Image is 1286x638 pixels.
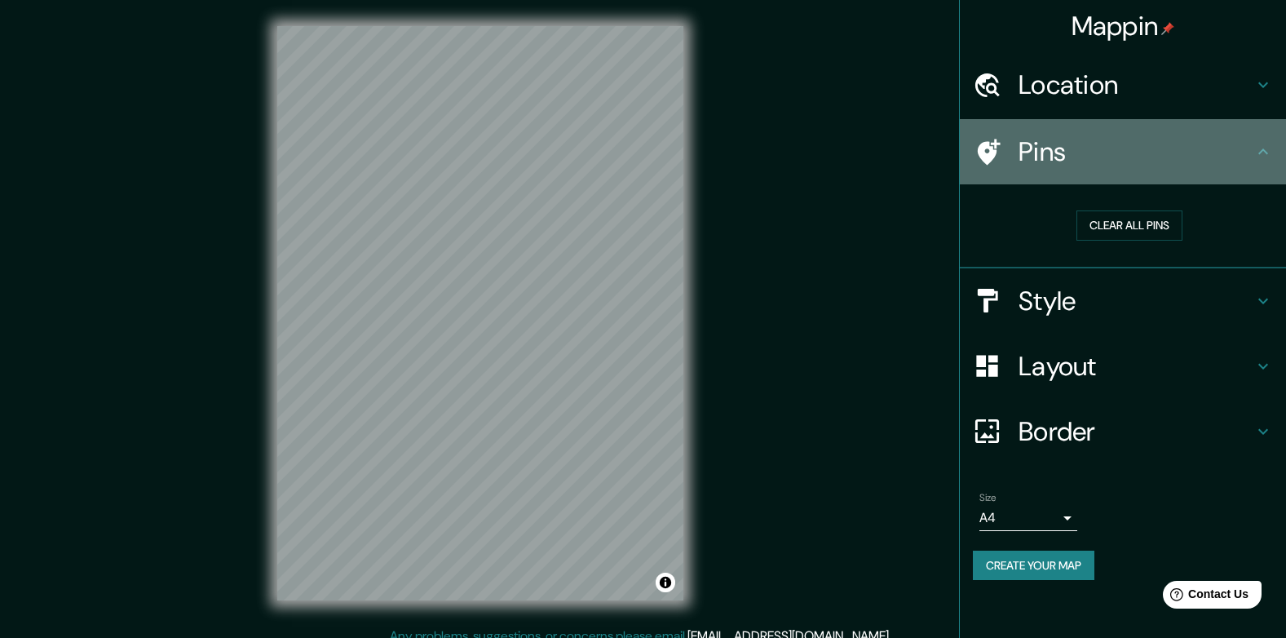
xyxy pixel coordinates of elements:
button: Create your map [973,551,1094,581]
button: Toggle attribution [656,573,675,592]
button: Clear all pins [1076,210,1182,241]
img: pin-icon.png [1161,22,1174,35]
div: Location [960,52,1286,117]
div: Border [960,399,1286,464]
div: Style [960,268,1286,334]
div: A4 [979,505,1077,531]
h4: Pins [1019,135,1253,168]
h4: Mappin [1072,10,1175,42]
h4: Location [1019,69,1253,101]
div: Pins [960,119,1286,184]
div: Layout [960,334,1286,399]
canvas: Map [277,26,683,600]
h4: Style [1019,285,1253,317]
h4: Border [1019,415,1253,448]
h4: Layout [1019,350,1253,383]
iframe: Help widget launcher [1141,574,1268,620]
label: Size [979,490,997,504]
